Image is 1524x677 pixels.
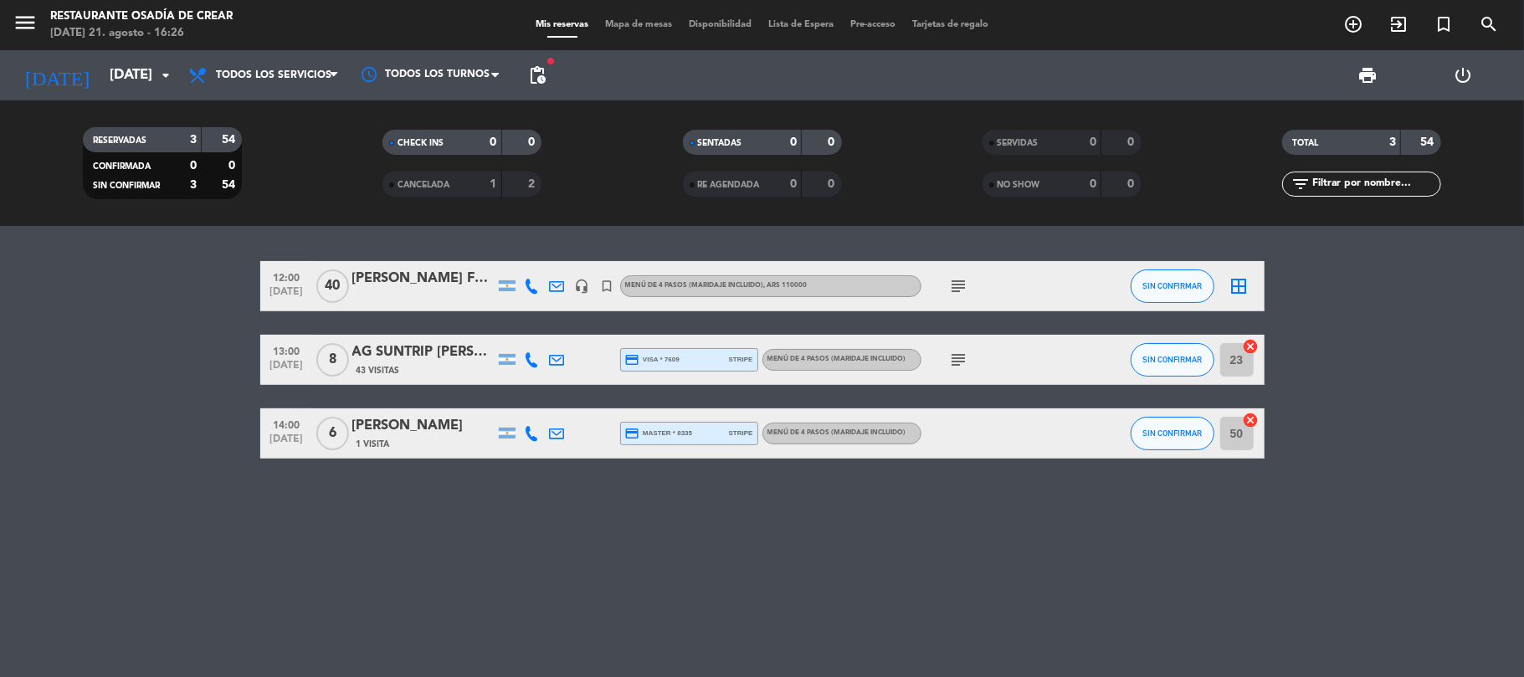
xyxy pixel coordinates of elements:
[998,139,1039,147] span: SERVIDAS
[222,134,239,146] strong: 54
[357,364,400,377] span: 43 Visitas
[50,8,233,25] div: Restaurante Osadía de Crear
[266,360,308,379] span: [DATE]
[1388,14,1409,34] i: exit_to_app
[93,182,160,190] span: SIN CONFIRMAR
[1127,178,1137,190] strong: 0
[764,282,808,289] span: , ARS 110000
[767,429,906,436] span: MENÚ DE 4 PASOS (Maridaje incluido)
[490,178,497,190] strong: 1
[352,341,495,363] div: AG SUNTRIP [PERSON_NAME] x8
[1243,338,1260,355] i: cancel
[790,178,797,190] strong: 0
[1454,65,1474,85] i: power_settings_new
[266,414,308,433] span: 14:00
[949,350,969,370] i: subject
[625,426,640,441] i: credit_card
[398,139,444,147] span: CHECK INS
[93,136,146,145] span: RESERVADAS
[1389,136,1396,148] strong: 3
[1343,14,1363,34] i: add_circle_outline
[1479,14,1499,34] i: search
[1131,343,1214,377] button: SIN CONFIRMAR
[625,352,640,367] i: credit_card
[600,279,615,294] i: turned_in_not
[527,20,597,29] span: Mis reservas
[190,160,197,172] strong: 0
[1311,175,1440,193] input: Filtrar por nombre...
[1416,50,1511,100] div: LOG OUT
[398,181,449,189] span: CANCELADA
[316,343,349,377] span: 8
[828,136,838,148] strong: 0
[316,417,349,450] span: 6
[1142,281,1202,290] span: SIN CONFIRMAR
[698,181,760,189] span: RE AGENDADA
[352,268,495,290] div: [PERSON_NAME] FK Latam
[266,267,308,286] span: 12:00
[1127,136,1137,148] strong: 0
[949,276,969,296] i: subject
[1291,174,1311,194] i: filter_list
[760,20,842,29] span: Lista de Espera
[842,20,904,29] span: Pre-acceso
[1434,14,1454,34] i: turned_in_not
[1357,65,1378,85] span: print
[156,65,176,85] i: arrow_drop_down
[527,65,547,85] span: pending_actions
[597,20,680,29] span: Mapa de mesas
[93,162,151,171] span: CONFIRMADA
[1131,269,1214,303] button: SIN CONFIRMAR
[222,179,239,191] strong: 54
[767,356,906,362] span: MENÚ DE 4 PASOS (Maridaje incluido)
[828,178,838,190] strong: 0
[528,136,538,148] strong: 0
[228,160,239,172] strong: 0
[13,57,101,94] i: [DATE]
[1142,355,1202,364] span: SIN CONFIRMAR
[1420,136,1437,148] strong: 54
[13,10,38,35] i: menu
[528,178,538,190] strong: 2
[357,438,390,451] span: 1 Visita
[266,286,308,305] span: [DATE]
[729,354,753,365] span: stripe
[1090,136,1096,148] strong: 0
[1229,276,1249,296] i: border_all
[316,269,349,303] span: 40
[50,25,233,42] div: [DATE] 21. agosto - 16:26
[575,279,590,294] i: headset_mic
[1243,412,1260,428] i: cancel
[266,433,308,453] span: [DATE]
[625,426,693,441] span: master * 8335
[1292,139,1318,147] span: TOTAL
[729,428,753,439] span: stripe
[1131,417,1214,450] button: SIN CONFIRMAR
[216,69,331,81] span: Todos los servicios
[625,352,680,367] span: visa * 7609
[190,134,197,146] strong: 3
[1090,178,1096,190] strong: 0
[352,415,495,437] div: [PERSON_NAME]
[1142,428,1202,438] span: SIN CONFIRMAR
[490,136,497,148] strong: 0
[190,179,197,191] strong: 3
[680,20,760,29] span: Disponibilidad
[625,282,808,289] span: MENÚ DE 4 PASOS (Maridaje incluido)
[266,341,308,360] span: 13:00
[904,20,997,29] span: Tarjetas de regalo
[546,56,556,66] span: fiber_manual_record
[698,139,742,147] span: SENTADAS
[13,10,38,41] button: menu
[998,181,1040,189] span: NO SHOW
[790,136,797,148] strong: 0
